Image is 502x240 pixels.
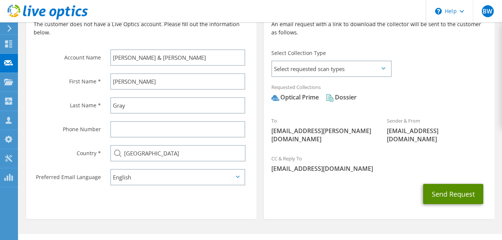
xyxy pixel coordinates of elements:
[272,61,390,76] span: Select requested scan types
[34,49,101,61] label: Account Name
[34,169,101,181] label: Preferred Email Language
[271,20,487,37] p: An email request with a link to download the collector will be sent to the customer as follows.
[264,113,379,147] div: To
[34,145,101,157] label: Country *
[482,5,494,17] span: BW
[34,20,249,37] p: The customer does not have a Live Optics account. Please fill out the information below.
[34,73,101,85] label: First Name *
[326,93,357,102] div: Dossier
[34,97,101,109] label: Last Name *
[379,113,495,147] div: Sender & From
[264,79,494,109] div: Requested Collections
[271,127,372,143] span: [EMAIL_ADDRESS][PERSON_NAME][DOMAIN_NAME]
[264,151,494,176] div: CC & Reply To
[271,49,326,57] label: Select Collection Type
[271,93,319,102] div: Optical Prime
[435,8,442,15] svg: \n
[34,121,101,133] label: Phone Number
[423,184,483,204] button: Send Request
[387,127,487,143] span: [EMAIL_ADDRESS][DOMAIN_NAME]
[271,164,487,173] span: [EMAIL_ADDRESS][DOMAIN_NAME]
